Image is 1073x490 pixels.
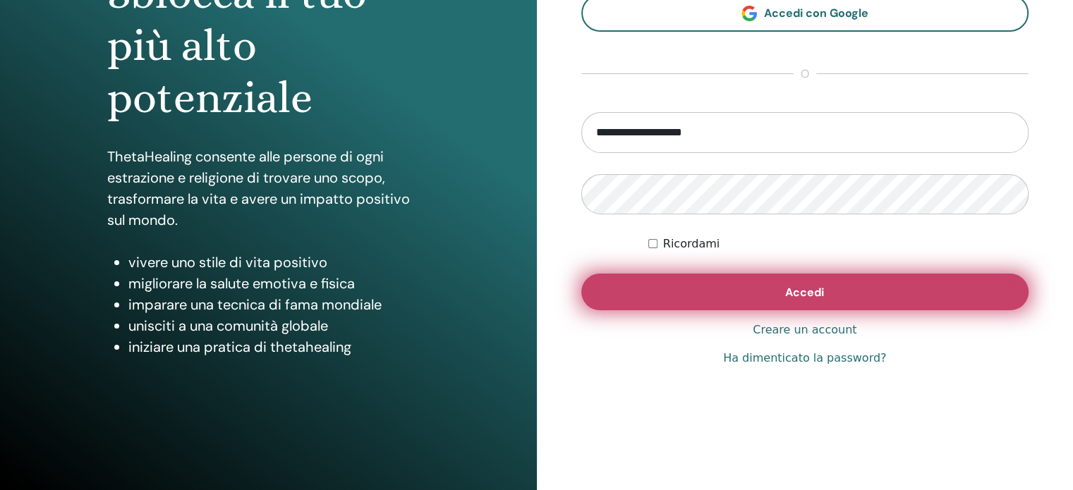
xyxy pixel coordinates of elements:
[794,66,816,82] span: o
[128,336,430,357] li: iniziare una pratica di thetahealing
[128,315,430,336] li: unisciti a una comunità globale
[128,252,430,273] li: vivere uno stile di vita positivo
[107,146,430,231] p: ThetaHealing consente alle persone di ogni estrazione e religione di trovare uno scopo, trasforma...
[663,235,720,252] label: Ricordami
[128,294,430,315] li: imparare una tecnica di fama mondiale
[581,274,1029,310] button: Accedi
[648,235,1029,252] div: Keep me authenticated indefinitely or until I manually logout
[785,285,824,300] span: Accedi
[723,350,886,367] a: Ha dimenticato la password?
[753,321,856,338] a: Creare un account
[128,273,430,294] li: migliorare la salute emotiva e fisica
[764,6,868,20] span: Accedi con Google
